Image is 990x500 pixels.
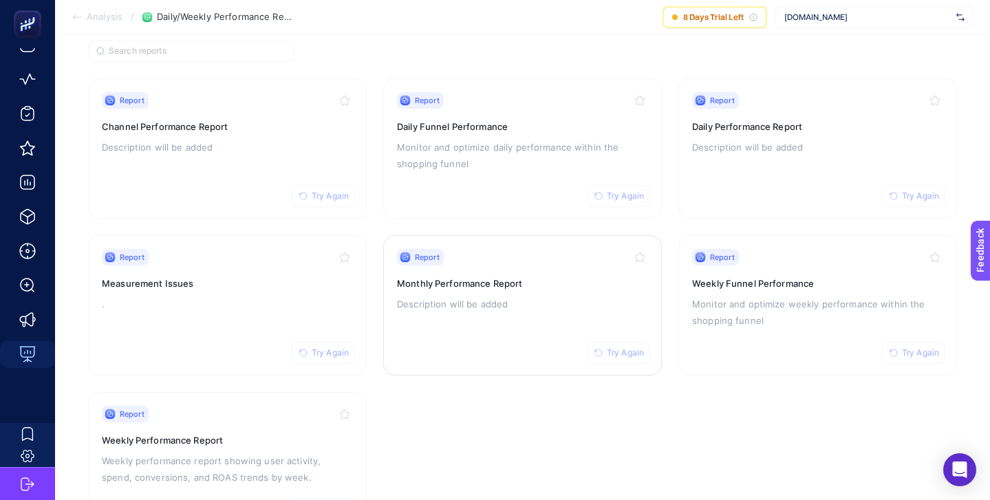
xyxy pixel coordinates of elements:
[882,185,945,207] button: Try Again
[102,120,353,133] h3: Channel Performance Report
[678,78,957,219] a: ReportTry AgainDaily Performance ReportDescription will be added
[607,347,644,358] span: Try Again
[710,252,735,263] span: Report
[902,347,939,358] span: Try Again
[692,120,943,133] h3: Daily Performance Report
[383,235,662,376] a: ReportTry AgainMonthly Performance ReportDescription will be added
[312,191,349,202] span: Try Again
[312,347,349,358] span: Try Again
[415,252,440,263] span: Report
[587,342,650,364] button: Try Again
[87,12,122,23] span: Analysis
[397,139,648,172] p: Monitor and optimize daily performance within the shopping funnel
[383,78,662,219] a: ReportTry AgainDaily Funnel PerformanceMonitor and optimize daily performance within the shopping...
[397,296,648,312] p: Description will be added
[88,235,367,376] a: ReportTry AgainMeasurement Issues.
[943,453,976,486] div: Open Intercom Messenger
[102,433,353,447] h3: Weekly Performance Report
[587,185,650,207] button: Try Again
[102,139,353,155] p: Description will be added
[8,4,52,15] span: Feedback
[692,139,943,155] p: Description will be added
[120,409,144,420] span: Report
[397,120,648,133] h3: Daily Funnel Performance
[678,235,957,376] a: ReportTry AgainWeekly Funnel PerformanceMonitor and optimize weekly performance within the shoppi...
[102,453,353,486] p: Weekly performance report showing user activity, spend, conversions, and ROAS trends by week.
[157,12,294,23] span: Daily/Weekly Performance Report
[292,185,355,207] button: Try Again
[131,11,134,22] span: /
[120,95,144,106] span: Report
[102,296,353,312] p: .
[607,191,644,202] span: Try Again
[710,95,735,106] span: Report
[882,342,945,364] button: Try Again
[784,12,951,23] span: [DOMAIN_NAME]
[88,78,367,219] a: ReportTry AgainChannel Performance ReportDescription will be added
[109,46,286,56] input: Search
[956,10,965,24] img: svg%3e
[102,276,353,290] h3: Measurement Issues
[692,276,943,290] h3: Weekly Funnel Performance
[120,252,144,263] span: Report
[683,12,744,23] span: 8 Days Trial Left
[415,95,440,106] span: Report
[292,342,355,364] button: Try Again
[902,191,939,202] span: Try Again
[692,296,943,329] p: Monitor and optimize weekly performance within the shopping funnel
[397,276,648,290] h3: Monthly Performance Report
